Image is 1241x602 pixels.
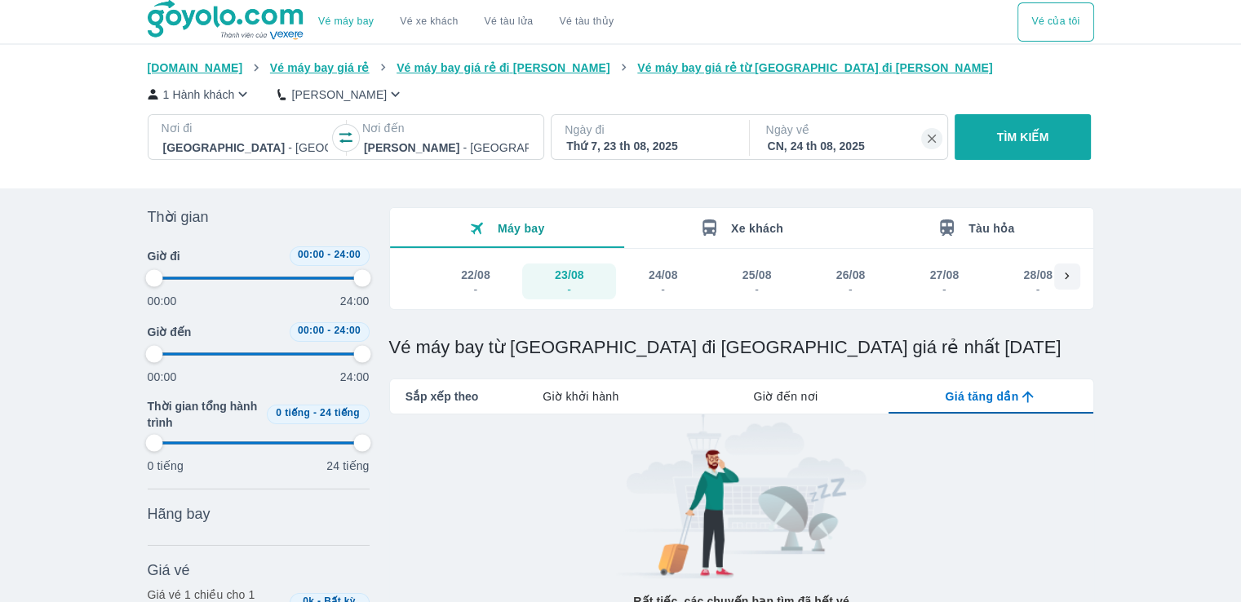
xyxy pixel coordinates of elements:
[945,388,1018,405] span: Giá tăng dần
[148,504,211,524] span: Hãng bay
[148,207,209,227] span: Thời gian
[742,267,772,283] div: 25/08
[362,120,530,136] p: Nơi đến
[462,283,490,296] div: -
[397,61,610,74] span: Vé máy bay giá rẻ đi [PERSON_NAME]
[649,283,677,296] div: -
[148,60,1094,76] nav: breadcrumb
[555,267,584,283] div: 23/08
[731,222,783,235] span: Xe khách
[163,86,235,103] p: 1 Hành khách
[148,458,184,474] p: 0 tiếng
[305,2,627,42] div: choose transportation mode
[406,388,479,405] span: Sắp xếp theo
[1017,2,1093,42] div: choose transportation mode
[997,129,1049,145] p: TÌM KIẾM
[148,560,190,580] span: Giá vé
[546,2,627,42] button: Vé tàu thủy
[334,325,361,336] span: 24:00
[1023,267,1053,283] div: 28/08
[429,263,1054,299] div: scrollable day and price
[320,407,360,418] span: 24 tiếng
[400,15,458,28] a: Vé xe khách
[276,407,310,418] span: 0 tiếng
[1024,283,1052,296] div: -
[565,122,733,138] p: Ngày đi
[277,86,404,103] button: [PERSON_NAME]
[930,267,960,283] div: 27/08
[298,249,325,260] span: 00:00
[1017,2,1093,42] button: Vé của tôi
[148,398,260,431] span: Thời gian tổng hành trình
[968,222,1015,235] span: Tàu hỏa
[327,325,330,336] span: -
[766,122,934,138] p: Ngày về
[389,336,1094,359] h1: Vé máy bay từ [GEOGRAPHIC_DATA] đi [GEOGRAPHIC_DATA] giá rẻ nhất [DATE]
[318,15,374,28] a: Vé máy bay
[556,283,583,296] div: -
[768,138,933,154] div: CN, 24 th 08, 2025
[326,458,369,474] p: 24 tiếng
[498,222,545,235] span: Máy bay
[753,388,818,405] span: Giờ đến nơi
[543,388,618,405] span: Giờ khởi hành
[291,86,387,103] p: [PERSON_NAME]
[601,414,881,580] img: banner
[327,249,330,260] span: -
[148,61,243,74] span: [DOMAIN_NAME]
[837,283,865,296] div: -
[148,248,180,264] span: Giờ đi
[340,369,370,385] p: 24:00
[637,61,993,74] span: Vé máy bay giá rẻ từ [GEOGRAPHIC_DATA] đi [PERSON_NAME]
[743,283,771,296] div: -
[931,283,959,296] div: -
[472,2,547,42] a: Vé tàu lửa
[340,293,370,309] p: 24:00
[478,379,1093,414] div: lab API tabs example
[148,369,177,385] p: 00:00
[334,249,361,260] span: 24:00
[955,114,1091,160] button: TÌM KIẾM
[298,325,325,336] span: 00:00
[836,267,866,283] div: 26/08
[313,407,317,418] span: -
[162,120,330,136] p: Nơi đi
[148,86,252,103] button: 1 Hành khách
[566,138,731,154] div: Thứ 7, 23 th 08, 2025
[649,267,678,283] div: 24/08
[270,61,370,74] span: Vé máy bay giá rẻ
[148,293,177,309] p: 00:00
[461,267,490,283] div: 22/08
[148,324,192,340] span: Giờ đến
